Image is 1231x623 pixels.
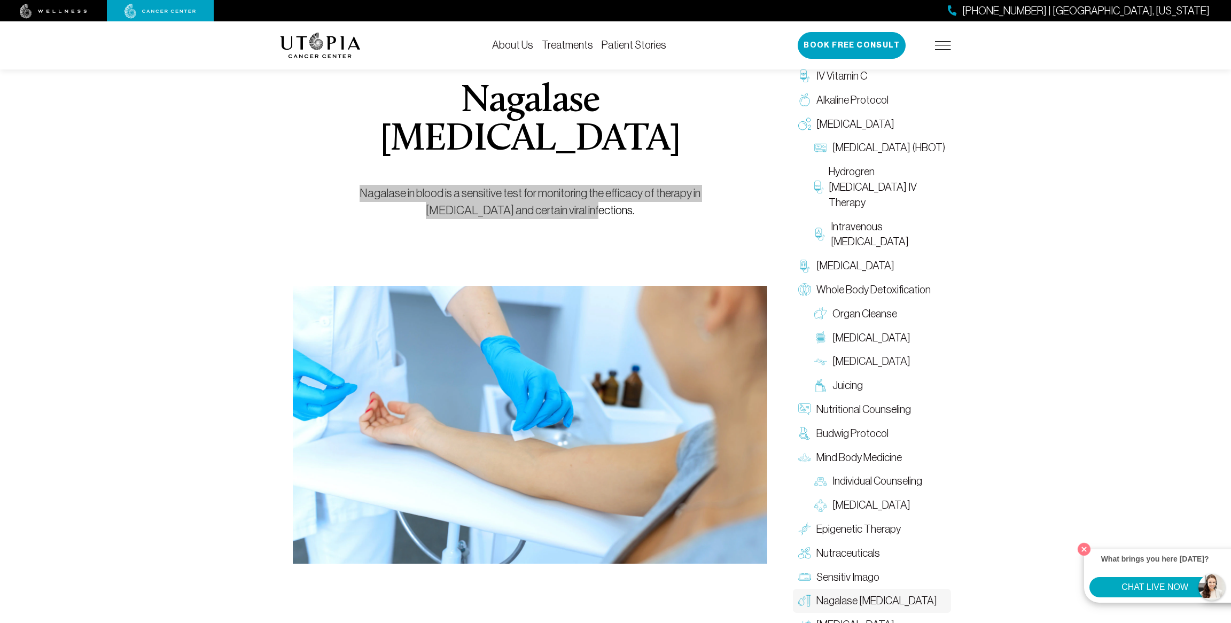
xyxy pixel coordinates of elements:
a: [PHONE_NUMBER] | [GEOGRAPHIC_DATA], [US_STATE] [948,3,1210,19]
img: Alkaline Protocol [798,94,811,106]
img: Lymphatic Massage [814,355,827,368]
img: IV Vitamin C [798,69,811,82]
span: Epigenetic Therapy [816,521,901,537]
span: Alkaline Protocol [816,92,889,108]
a: [MEDICAL_DATA] [793,254,951,278]
span: [MEDICAL_DATA] [832,497,910,513]
span: Intravenous [MEDICAL_DATA] [831,219,946,250]
img: Juicing [814,379,827,392]
img: cancer center [124,4,196,19]
span: [MEDICAL_DATA] [832,330,910,346]
button: Book Free Consult [798,32,906,59]
a: Hydrogren [MEDICAL_DATA] IV Therapy [809,160,951,214]
a: IV Vitamin C [793,64,951,88]
button: CHAT LIVE NOW [1089,577,1220,597]
img: Mind Body Medicine [798,451,811,464]
img: Epigenetic Therapy [798,523,811,535]
img: logo [280,33,361,58]
span: Juicing [832,378,863,393]
img: Intravenous Ozone Therapy [814,228,825,240]
img: Budwig Protocol [798,427,811,440]
img: Organ Cleanse [814,307,827,320]
img: Sensitiv Imago [798,571,811,583]
h1: Nagalase [MEDICAL_DATA] [317,82,743,159]
img: Nagalase Blood Test [293,286,767,564]
a: Sensitiv Imago [793,565,951,589]
span: [PHONE_NUMBER] | [GEOGRAPHIC_DATA], [US_STATE] [962,3,1210,19]
p: Nagalase in blood is a sensitive test for monitoring the efficacy of therapy in [MEDICAL_DATA] an... [317,185,743,219]
a: Patient Stories [602,39,666,51]
img: Group Therapy [814,499,827,512]
a: Nutraceuticals [793,541,951,565]
a: Individual Counseling [809,469,951,493]
a: Juicing [809,373,951,398]
span: [MEDICAL_DATA] (HBOT) [832,140,945,155]
img: Chelation Therapy [798,260,811,272]
img: wellness [20,4,87,19]
a: Alkaline Protocol [793,88,951,112]
a: Organ Cleanse [809,302,951,326]
span: Mind Body Medicine [816,450,902,465]
span: Nagalase [MEDICAL_DATA] [816,593,937,609]
img: Nutraceuticals [798,547,811,559]
a: Whole Body Detoxification [793,278,951,302]
span: Nutritional Counseling [816,402,911,417]
img: icon-hamburger [935,41,951,50]
span: [MEDICAL_DATA] [832,354,910,369]
a: [MEDICAL_DATA] [809,493,951,517]
a: About Us [492,39,533,51]
img: Nagalase Blood Test [798,595,811,608]
img: Individual Counseling [814,475,827,488]
img: Hydrogren Peroxide IV Therapy [814,181,823,193]
a: [MEDICAL_DATA] [809,326,951,350]
a: [MEDICAL_DATA] [793,112,951,136]
a: Epigenetic Therapy [793,517,951,541]
a: Nagalase [MEDICAL_DATA] [793,589,951,613]
img: Nutritional Counseling [798,403,811,416]
span: Whole Body Detoxification [816,282,931,298]
span: Nutraceuticals [816,546,880,561]
a: Budwig Protocol [793,422,951,446]
img: Colon Therapy [814,331,827,344]
strong: What brings you here [DATE]? [1101,555,1209,563]
span: Sensitiv Imago [816,570,879,585]
a: [MEDICAL_DATA] (HBOT) [809,136,951,160]
a: Intravenous [MEDICAL_DATA] [809,215,951,254]
button: Close [1075,540,1093,558]
span: Budwig Protocol [816,426,889,441]
a: Treatments [542,39,593,51]
span: Individual Counseling [832,473,922,489]
a: Mind Body Medicine [793,446,951,470]
span: Hydrogren [MEDICAL_DATA] IV Therapy [829,164,946,210]
span: Organ Cleanse [832,306,897,322]
img: Whole Body Detoxification [798,283,811,296]
img: Oxygen Therapy [798,118,811,130]
span: [MEDICAL_DATA] [816,116,894,132]
a: [MEDICAL_DATA] [809,349,951,373]
img: Hyperbaric Oxygen Therapy (HBOT) [814,142,827,154]
span: IV Vitamin C [816,68,867,84]
span: [MEDICAL_DATA] [816,258,894,274]
a: Nutritional Counseling [793,398,951,422]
